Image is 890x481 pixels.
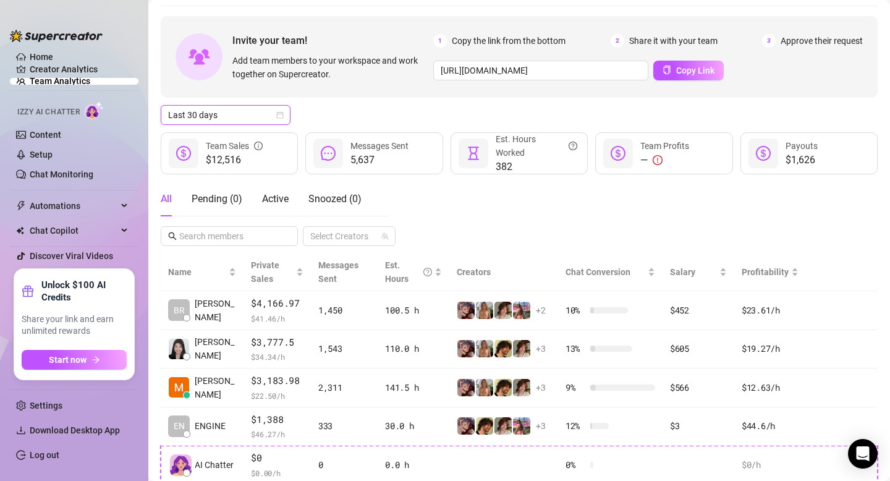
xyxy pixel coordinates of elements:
[786,153,818,168] span: $1,626
[566,381,585,394] span: 9 %
[168,232,177,240] span: search
[251,412,303,427] span: $1,388
[308,193,362,205] span: Snoozed ( 0 )
[536,342,546,355] span: + 3
[168,265,226,279] span: Name
[742,267,789,277] span: Profitability
[496,132,577,160] div: Est. Hours Worked
[195,297,236,324] span: [PERSON_NAME]
[350,153,409,168] span: 5,637
[10,30,103,42] img: logo-BBDzfeDw.svg
[781,34,863,48] span: Approve their request
[232,33,433,48] span: Invite your team!
[30,52,53,62] a: Home
[30,196,117,216] span: Automations
[457,302,475,319] img: Gloom
[476,379,493,396] img: Pam🤍
[385,342,442,355] div: 110.0 h
[251,373,303,388] span: $3,183.98
[30,59,129,79] a: Creator Analytics
[41,279,127,304] strong: Unlock $100 AI Credits
[385,258,432,286] div: Est. Hours
[22,350,127,370] button: Start nowarrow-right
[566,304,585,317] span: 10 %
[536,381,546,394] span: + 3
[513,417,530,435] img: Nicki
[611,146,625,161] span: dollar-circle
[168,106,283,124] span: Last 30 days
[476,340,493,357] img: Pam🤍
[381,232,389,240] span: team
[786,141,818,151] span: Payouts
[251,451,303,466] span: $0
[566,267,630,277] span: Chat Conversion
[49,355,87,365] span: Start now
[670,342,727,355] div: $605
[195,335,236,362] span: [PERSON_NAME]
[449,253,558,291] th: Creators
[254,139,263,153] span: info-circle
[174,419,185,433] span: EN
[385,381,442,394] div: 141.5 h
[276,111,284,119] span: calendar
[385,419,442,433] div: 30.0 h
[513,340,530,357] img: Ruby
[318,260,358,284] span: Messages Sent
[232,54,428,81] span: Add team members to your workspace and work together on Supercreator.
[670,267,695,277] span: Salary
[670,419,727,433] div: $3
[30,76,90,86] a: Team Analytics
[30,130,61,140] a: Content
[494,379,512,396] img: Asmrboyfriend
[496,160,577,174] span: 382
[466,146,481,161] span: hourglass
[262,193,289,205] span: Active
[494,417,512,435] img: Ruby
[640,153,689,168] div: —
[566,458,585,472] span: 0 %
[676,66,714,75] span: Copy Link
[195,374,236,401] span: [PERSON_NAME]
[206,153,263,168] span: $12,516
[350,141,409,151] span: Messages Sent
[16,201,26,211] span: thunderbolt
[161,253,244,291] th: Name
[629,34,718,48] span: Share it with your team
[206,139,263,153] div: Team Sales
[566,342,585,355] span: 13 %
[457,340,475,357] img: Gloom
[251,312,303,325] span: $ 41.46 /h
[169,377,189,398] img: Mila Engine
[762,34,776,48] span: 3
[251,428,303,440] span: $ 46.27 /h
[756,146,771,161] span: dollar-circle
[30,150,53,160] a: Setup
[161,192,172,206] div: All
[176,146,191,161] span: dollar-circle
[385,458,442,472] div: 0.0 h
[452,34,566,48] span: Copy the link from the bottom
[30,450,59,460] a: Log out
[30,251,113,261] a: Discover Viral Videos
[174,304,185,317] span: BR
[318,458,370,472] div: 0
[385,304,442,317] div: 100.5 h
[30,401,62,411] a: Settings
[569,132,577,160] span: question-circle
[195,419,226,433] span: ENGINE
[179,229,281,243] input: Search members
[663,66,671,74] span: copy
[848,439,878,469] div: Open Intercom Messenger
[16,226,24,235] img: Chat Copilot
[670,381,727,394] div: $566
[513,302,530,319] img: Nicki
[251,467,303,479] span: $ 0.00 /h
[251,296,303,311] span: $4,166.97
[318,304,370,317] div: 1,450
[22,285,34,297] span: gift
[476,302,493,319] img: Pam🤍
[640,141,689,151] span: Team Profits
[251,335,303,350] span: $3,777.5
[30,221,117,240] span: Chat Copilot
[251,260,279,284] span: Private Sales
